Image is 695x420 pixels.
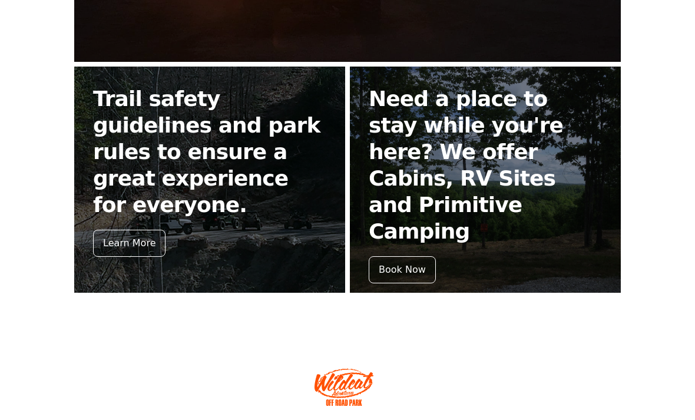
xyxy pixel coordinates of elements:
h2: Need a place to stay while you're here? We offer Cabins, RV Sites and Primitive Camping [369,85,602,244]
a: Trail safety guidelines and park rules to ensure a great experience for everyone. Learn More [74,67,345,293]
div: Learn More [93,230,166,257]
a: Need a place to stay while you're here? We offer Cabins, RV Sites and Primitive Camping Book Now [350,67,621,293]
h2: Trail safety guidelines and park rules to ensure a great experience for everyone. [93,85,326,218]
div: Book Now [369,256,436,283]
img: Wildcat Offroad park [315,368,373,406]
